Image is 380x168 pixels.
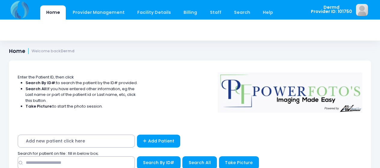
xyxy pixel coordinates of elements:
[61,48,74,53] strong: Dermd
[228,5,256,20] a: Search
[67,5,130,20] a: Provider Management
[215,68,365,113] img: Logo
[26,86,47,92] strong: Search All:
[143,160,174,166] span: Search By ID#
[311,5,352,14] span: Dermd Provider ID: 101750
[132,5,177,20] a: Facility Details
[18,74,74,80] span: Enter the Patient ID, then click
[9,48,74,54] h1: Home
[18,135,135,148] span: Add new patient click here
[26,86,138,104] li: If you have entered other information, eg the Last name or part of the patient id or Last name, e...
[26,80,56,86] strong: Search By ID#:
[32,49,74,53] small: Welcome back
[26,103,138,109] li: to start the photo session.
[189,160,211,166] span: Search All
[40,5,66,20] a: Home
[356,4,368,16] img: image
[26,80,138,86] li: to search the patient by the ID# provided.
[18,151,99,156] span: Search for patient on file : fill in below box;
[137,135,181,148] a: Add Patient
[178,5,203,20] a: Billing
[204,5,227,20] a: Staff
[26,103,53,109] strong: Take Picture:
[257,5,279,20] a: Help
[225,160,253,166] span: Take Picture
